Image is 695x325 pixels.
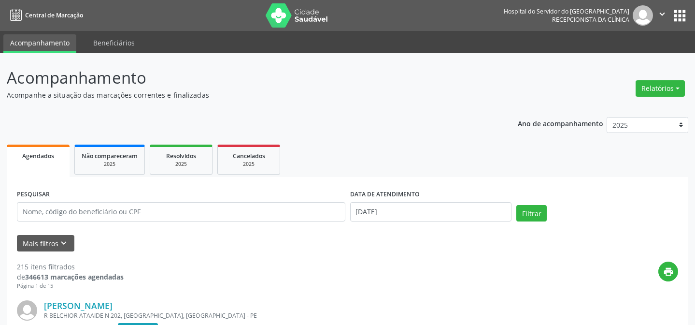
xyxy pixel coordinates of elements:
[516,205,547,222] button: Filtrar
[82,161,138,168] div: 2025
[44,300,113,311] a: [PERSON_NAME]
[25,11,83,19] span: Central de Marcação
[350,187,420,202] label: DATA DE ATENDIMENTO
[7,90,484,100] p: Acompanhe a situação das marcações correntes e finalizadas
[671,7,688,24] button: apps
[3,34,76,53] a: Acompanhamento
[58,238,69,249] i: keyboard_arrow_down
[657,9,667,19] i: 
[44,311,533,320] div: R BELCHIOR ATAAIDE N 202, [GEOGRAPHIC_DATA], [GEOGRAPHIC_DATA] - PE
[17,272,124,282] div: de
[552,15,629,24] span: Recepcionista da clínica
[157,161,205,168] div: 2025
[663,266,674,277] i: print
[636,80,685,97] button: Relatórios
[233,152,265,160] span: Cancelados
[82,152,138,160] span: Não compareceram
[225,161,273,168] div: 2025
[17,202,345,222] input: Nome, código do beneficiário ou CPF
[518,117,603,129] p: Ano de acompanhamento
[17,235,74,252] button: Mais filtroskeyboard_arrow_down
[17,187,50,202] label: PESQUISAR
[504,7,629,15] div: Hospital do Servidor do [GEOGRAPHIC_DATA]
[7,7,83,23] a: Central de Marcação
[658,262,678,281] button: print
[17,300,37,321] img: img
[633,5,653,26] img: img
[86,34,142,51] a: Beneficiários
[350,202,512,222] input: Selecione um intervalo
[17,282,124,290] div: Página 1 de 15
[22,152,54,160] span: Agendados
[17,262,124,272] div: 215 itens filtrados
[166,152,196,160] span: Resolvidos
[7,66,484,90] p: Acompanhamento
[653,5,671,26] button: 
[25,272,124,281] strong: 346613 marcações agendadas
